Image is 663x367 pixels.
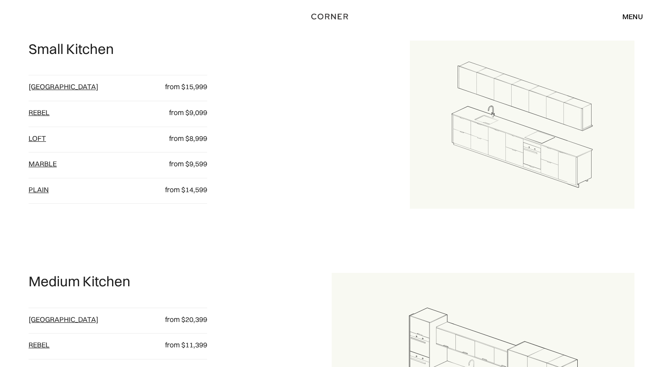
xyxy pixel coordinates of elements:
a: Marble [29,159,57,168]
a: home [304,11,359,22]
a: Rebel [29,108,50,117]
a: plain [29,185,49,194]
p: from $8,999 [152,134,207,144]
p: from $11,399 [152,340,207,350]
div: menu [622,13,643,20]
p: from $20,399 [152,315,207,325]
a: loft [29,134,46,143]
a: Rebel [29,340,50,349]
p: from $15,999 [152,82,207,92]
p: Small Kitchen [29,41,114,58]
img: Draft for a single galley kitchen layout. [410,41,634,209]
a: [GEOGRAPHIC_DATA] [29,82,98,91]
p: Medium Kitchen [29,273,130,290]
p: from $14,599 [152,185,207,195]
a: [GEOGRAPHIC_DATA] [29,315,98,324]
p: from $9,099 [152,108,207,118]
p: from $9,599 [152,159,207,169]
div: menu [613,9,643,24]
